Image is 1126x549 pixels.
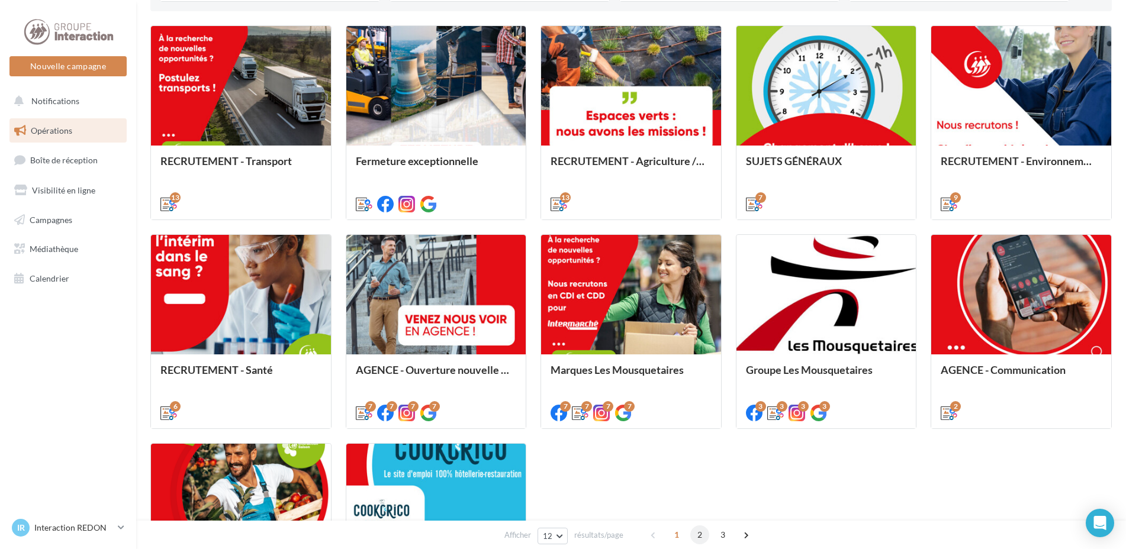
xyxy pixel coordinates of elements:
[819,401,830,412] div: 3
[170,401,181,412] div: 6
[32,185,95,195] span: Visibilité en ligne
[755,192,766,203] div: 7
[31,96,79,106] span: Notifications
[17,522,25,534] span: IR
[504,529,531,541] span: Afficher
[7,147,129,173] a: Boîte de réception
[170,192,181,203] div: 13
[356,155,517,179] div: Fermeture exceptionnelle
[941,364,1102,387] div: AGENCE - Communication
[755,401,766,412] div: 3
[34,522,113,534] p: Interaction REDON
[9,516,127,539] a: IR Interaction REDON
[543,531,553,541] span: 12
[941,155,1102,179] div: RECRUTEMENT - Environnement
[713,525,732,544] span: 3
[746,155,907,179] div: SUJETS GÉNÉRAUX
[7,266,129,291] a: Calendrier
[551,155,712,179] div: RECRUTEMENT - Agriculture / Espaces verts
[30,244,78,254] span: Médiathèque
[777,401,787,412] div: 3
[387,401,397,412] div: 7
[950,192,961,203] div: 9
[560,401,571,412] div: 7
[538,528,568,544] button: 12
[581,401,592,412] div: 7
[30,214,72,224] span: Campagnes
[950,401,961,412] div: 2
[356,364,517,387] div: AGENCE - Ouverture nouvelle agence
[160,155,321,179] div: RECRUTEMENT - Transport
[798,401,809,412] div: 3
[31,125,72,135] span: Opérations
[574,529,623,541] span: résultats/page
[7,178,129,203] a: Visibilité en ligne
[30,155,98,165] span: Boîte de réception
[603,401,613,412] div: 7
[690,525,709,544] span: 2
[7,208,129,232] a: Campagnes
[7,118,129,143] a: Opérations
[408,401,419,412] div: 7
[30,273,69,283] span: Calendrier
[560,192,571,203] div: 13
[160,364,321,387] div: RECRUTEMENT - Santé
[551,364,712,387] div: Marques Les Mousquetaires
[7,89,124,114] button: Notifications
[746,364,907,387] div: Groupe Les Mousquetaires
[365,401,376,412] div: 7
[1086,509,1114,537] div: Open Intercom Messenger
[429,401,440,412] div: 7
[624,401,635,412] div: 7
[667,525,686,544] span: 1
[7,237,129,261] a: Médiathèque
[9,56,127,76] button: Nouvelle campagne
